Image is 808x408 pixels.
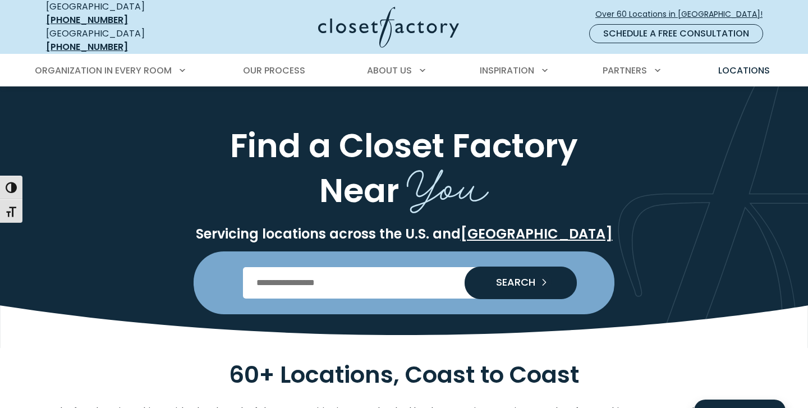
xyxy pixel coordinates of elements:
[243,267,566,299] input: Enter Postal Code
[465,267,577,299] button: Search our Nationwide Locations
[318,7,459,48] img: Closet Factory Logo
[487,277,535,287] span: SEARCH
[480,64,534,77] span: Inspiration
[603,64,647,77] span: Partners
[27,55,781,86] nav: Primary Menu
[595,4,772,24] a: Over 60 Locations in [GEOGRAPHIC_DATA]!
[46,40,128,53] a: [PHONE_NUMBER]
[589,24,763,43] a: Schedule a Free Consultation
[46,27,209,54] div: [GEOGRAPHIC_DATA]
[243,64,305,77] span: Our Process
[461,224,613,243] a: [GEOGRAPHIC_DATA]
[718,64,770,77] span: Locations
[595,8,772,20] span: Over 60 Locations in [GEOGRAPHIC_DATA]!
[44,226,764,242] p: Servicing locations across the U.S. and
[35,64,172,77] span: Organization in Every Room
[230,122,578,169] span: Find a Closet Factory
[46,13,128,26] a: [PHONE_NUMBER]
[229,358,579,391] span: 60+ Locations, Coast to Coast
[319,167,399,214] span: Near
[407,148,489,217] span: You
[367,64,412,77] span: About Us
